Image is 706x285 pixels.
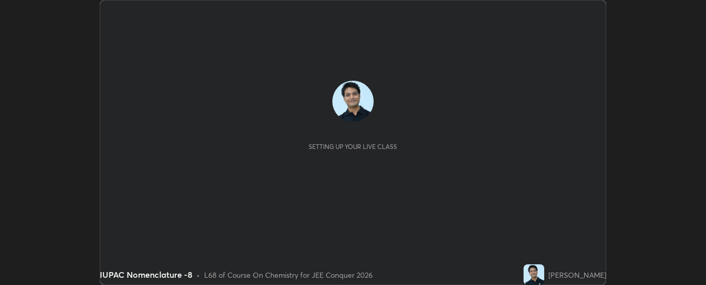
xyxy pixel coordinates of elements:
div: • [196,269,200,280]
div: L68 of Course On Chemistry for JEE Conquer 2026 [204,269,373,280]
div: [PERSON_NAME] [548,269,606,280]
img: a66c93c3f3b24783b2fbdc83a771ea14.jpg [524,264,544,285]
img: a66c93c3f3b24783b2fbdc83a771ea14.jpg [332,81,374,122]
div: IUPAC Nomenclature -8 [100,268,192,281]
div: Setting up your live class [309,143,397,151]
